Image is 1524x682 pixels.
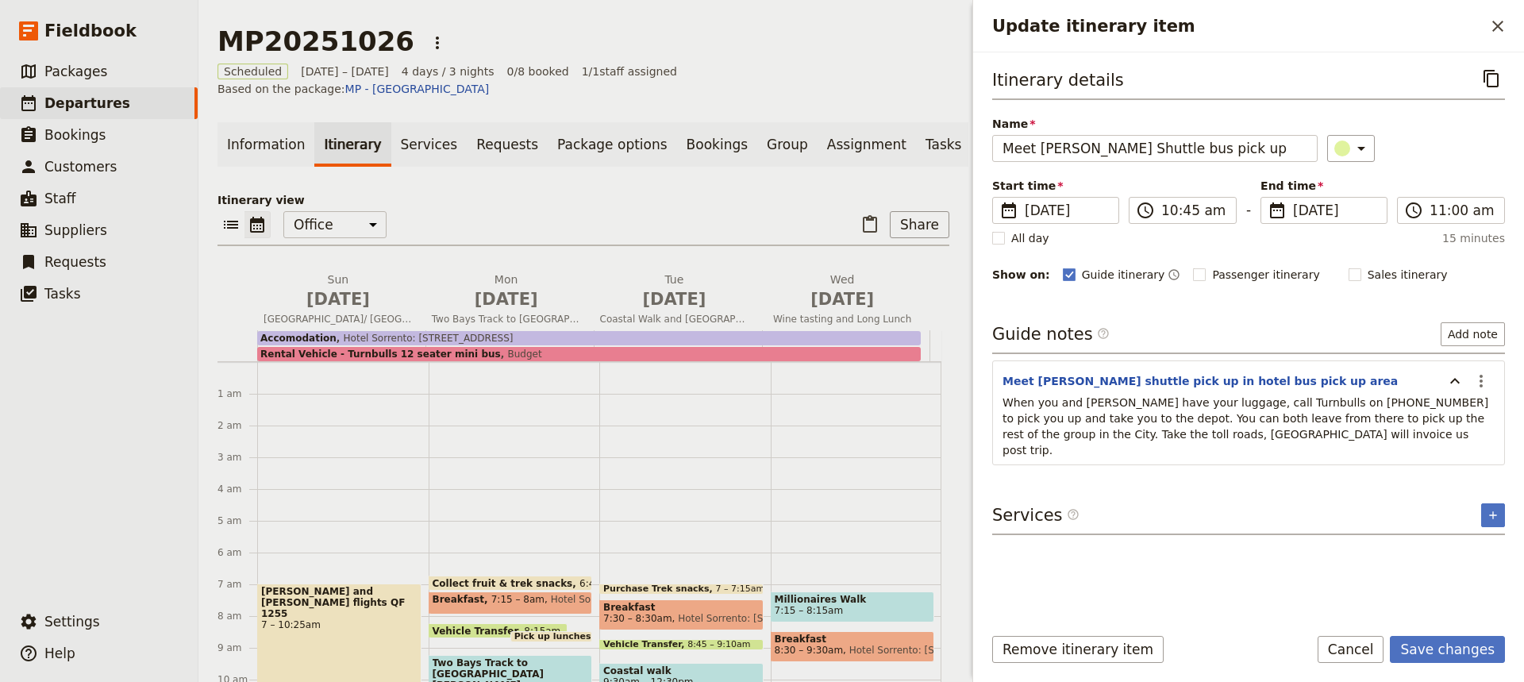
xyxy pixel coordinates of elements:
[775,605,844,616] span: 7:15 – 8:15am
[1481,503,1505,527] button: Add service inclusion
[261,619,418,630] span: 7 – 10:25am
[856,211,883,238] button: Paste itinerary item
[217,81,489,97] span: Based on the package:
[890,211,949,238] button: Share
[524,626,560,636] span: 8:15am
[1318,636,1384,663] button: Cancel
[433,578,580,588] span: Collect fruit & trek snacks
[217,122,314,167] a: Information
[1478,65,1505,92] button: Copy itinerary item
[916,122,972,167] a: Tasks
[1025,201,1109,220] span: [DATE]
[44,64,107,79] span: Packages
[44,254,106,270] span: Requests
[429,576,593,591] div: Collect fruit & trek snacks6:45am
[600,272,749,311] h2: Tue
[217,483,257,495] div: 4 am
[217,642,257,654] div: 9 am
[599,584,764,595] div: Purchase Trek snacks7 – 7:15am
[44,19,137,43] span: Fieldbook
[1268,201,1287,220] span: ​
[217,25,414,57] h1: MP20251026
[548,122,676,167] a: Package options
[775,645,844,656] span: 8:30 – 9:30am
[1212,267,1319,283] span: Passenger itinerary
[843,645,1018,656] span: Hotel Sorrento: [STREET_ADDRESS]
[992,135,1318,162] input: Name
[1484,13,1511,40] button: Close drawer
[992,178,1119,194] span: Start time
[510,631,592,642] div: Pick up lunches
[432,272,581,311] h2: Mon
[217,419,257,432] div: 2 am
[992,68,1124,92] h3: Itinerary details
[433,626,525,636] span: Vehicle Transfer
[1368,267,1448,283] span: Sales itinerary
[1430,201,1495,220] input: ​
[260,333,337,344] span: Accomodation
[603,602,760,613] span: Breakfast
[337,333,514,344] span: Hotel Sorrento: [STREET_ADDRESS]
[1260,178,1387,194] span: End time
[594,313,756,326] span: Coastal Walk and [GEOGRAPHIC_DATA]
[1168,265,1180,284] button: Time shown on guide itinerary
[425,272,594,330] button: Mon [DATE]Two Bays Track to [GEOGRAPHIC_DATA][PERSON_NAME]
[217,211,244,238] button: List view
[771,591,935,622] div: Millionaires Walk7:15 – 8:15am
[599,599,764,630] div: Breakfast7:30 – 8:30amHotel Sorrento: [STREET_ADDRESS]
[1097,327,1110,346] span: ​
[603,584,715,594] span: Purchase Trek snacks
[757,122,818,167] a: Group
[44,159,117,175] span: Customers
[992,116,1318,132] span: Name
[594,272,762,330] button: Tue [DATE]Coastal Walk and [GEOGRAPHIC_DATA]
[768,272,917,311] h2: Wed
[992,267,1050,283] div: Show on:
[818,122,916,167] a: Assignment
[1067,508,1079,521] span: ​
[687,640,750,649] span: 8:45 – 9:10am
[433,594,491,605] span: Breakfast
[775,634,931,645] span: Breakfast
[599,639,764,650] div: Vehicle Transfer8:45 – 9:10am
[761,313,923,326] span: Wine tasting and Long Lunch
[217,192,949,208] p: Itinerary view
[260,349,501,360] span: Rental Vehicle - Turnbulls 12 seater mini bus
[44,645,75,661] span: Help
[1442,230,1505,246] span: 15 minutes
[244,211,271,238] button: Calendar view
[600,287,749,311] span: [DATE]
[257,313,419,326] span: [GEOGRAPHIC_DATA]/ [GEOGRAPHIC_DATA]
[1468,368,1495,395] button: Actions
[1441,322,1505,346] button: Add note
[1404,201,1423,220] span: ​
[514,632,598,642] span: Pick up lunches
[44,614,100,630] span: Settings
[768,287,917,311] span: [DATE]
[603,640,687,649] span: Vehicle Transfer
[217,451,257,464] div: 3 am
[1293,201,1377,220] span: [DATE]
[467,122,548,167] a: Requests
[217,64,288,79] span: Scheduled
[257,331,921,345] div: AccomodationHotel Sorrento: [STREET_ADDRESS]
[1336,139,1371,158] div: ​
[391,122,468,167] a: Services
[715,584,764,594] span: 7 – 7:15am
[1003,396,1495,457] span: When you and [PERSON_NAME] have your luggage, call Turnbulls on [PHONE_NUMBER] to pick you up and...
[603,665,760,676] span: Coastal walk
[677,122,757,167] a: Bookings
[425,313,587,326] span: Two Bays Track to [GEOGRAPHIC_DATA][PERSON_NAME]
[1390,636,1505,663] button: Save changes
[999,201,1018,220] span: ​
[257,330,930,361] div: Rental Vehicle - Turnbulls 12 seater mini busBudgetAccomodationHotel Sorrento: [STREET_ADDRESS]
[501,349,542,360] span: Budget
[44,191,76,206] span: Staff
[44,286,81,302] span: Tasks
[44,95,130,111] span: Departures
[1067,508,1079,527] span: ​
[1011,230,1049,246] span: All day
[761,272,929,330] button: Wed [DATE]Wine tasting and Long Lunch
[1082,267,1165,283] span: Guide itinerary
[217,387,257,400] div: 1 am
